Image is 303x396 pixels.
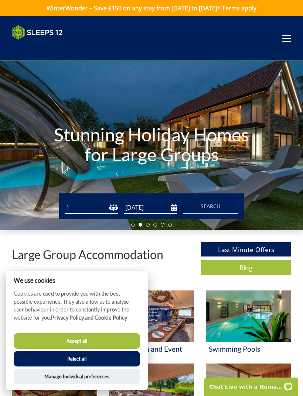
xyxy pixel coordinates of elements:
iframe: Customer reviews powered by Trustpilot [8,44,86,51]
iframe: LiveChat chat widget [199,373,303,396]
h1: Stunning Holiday Homes for Large Groups [45,110,258,179]
button: Manage Individual preferences [14,369,140,384]
p: Large Group Accommodation [12,248,163,261]
h3: Swimming Pools [209,345,288,353]
img: 'Swimming Pools' - Large Group Accommodation Holiday Ideas [206,290,291,342]
span: Search [201,203,221,210]
button: Accept all [14,333,140,349]
h3: Celebration and Event Packages [112,345,191,361]
button: Search [183,199,238,214]
a: Privacy Policy and Cookie Policy [51,314,127,321]
a: 'Swimming Pools' - Large Group Accommodation Holiday Ideas Swimming Pools [206,290,291,364]
img: 'Celebration and Event Packages' - Large Group Accommodation Holiday Ideas [109,290,194,342]
img: Sleeps 12 [12,25,63,40]
a: 'Celebration and Event Packages' - Large Group Accommodation Holiday Ideas Celebration and Event ... [109,290,194,364]
input: Arrival Date [124,202,177,214]
button: Reject all [14,351,140,366]
a: Blog [201,260,291,275]
p: Cookies are used to provide you with the best possible experience. They also allow us to analyse ... [6,290,148,327]
h2: We use cookies [6,277,148,284]
a: Last Minute Offers [201,242,291,256]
